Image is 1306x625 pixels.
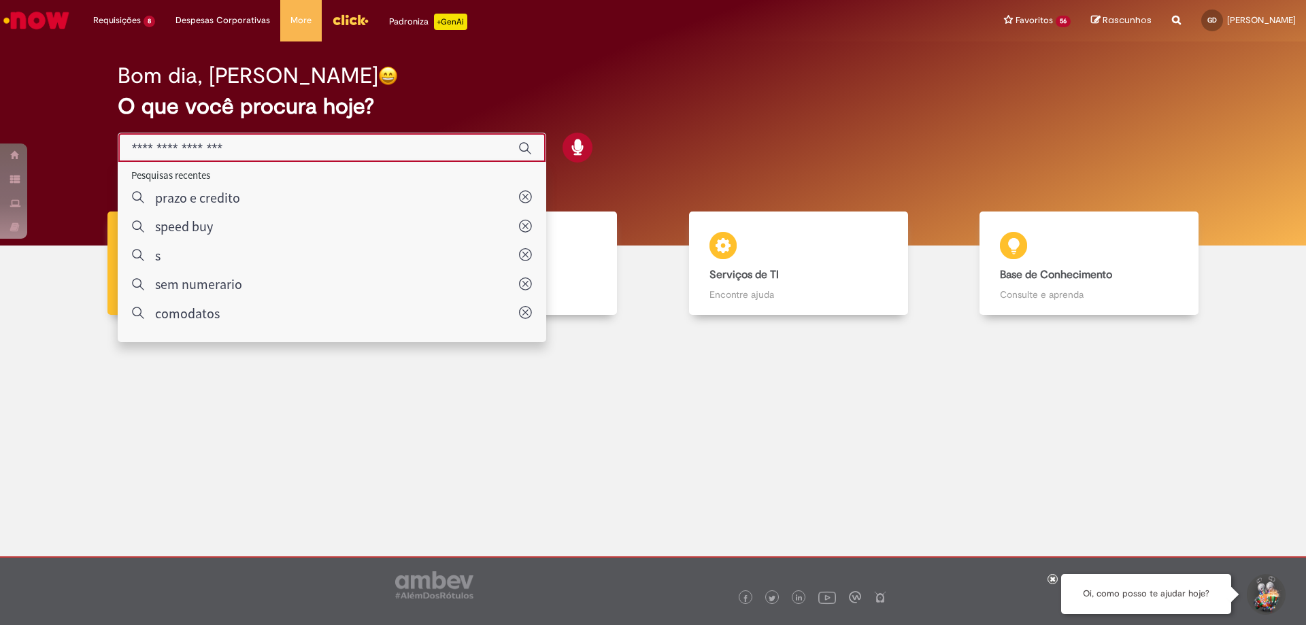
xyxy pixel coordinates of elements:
[1103,14,1152,27] span: Rascunhos
[175,14,270,27] span: Despesas Corporativas
[434,14,467,30] p: +GenAi
[742,595,749,602] img: logo_footer_facebook.png
[144,16,155,27] span: 8
[1016,14,1053,27] span: Favoritos
[818,588,836,606] img: logo_footer_youtube.png
[1056,16,1071,27] span: 56
[769,595,775,602] img: logo_footer_twitter.png
[71,212,363,316] a: Tirar dúvidas Tirar dúvidas com Lupi Assist e Gen Ai
[332,10,369,30] img: click_logo_yellow_360x200.png
[1000,268,1112,282] b: Base de Conhecimento
[709,288,888,301] p: Encontre ajuda
[378,66,398,86] img: happy-face.png
[849,591,861,603] img: logo_footer_workplace.png
[290,14,312,27] span: More
[1000,288,1178,301] p: Consulte e aprenda
[395,571,473,598] img: logo_footer_ambev_rotulo_gray.png
[1207,16,1217,24] span: GD
[389,14,467,30] div: Padroniza
[1,7,71,34] img: ServiceNow
[1245,574,1286,615] button: Iniciar Conversa de Suporte
[1061,574,1231,614] div: Oi, como posso te ajudar hoje?
[709,268,779,282] b: Serviços de TI
[796,594,803,603] img: logo_footer_linkedin.png
[653,212,944,316] a: Serviços de TI Encontre ajuda
[118,64,378,88] h2: Bom dia, [PERSON_NAME]
[874,591,886,603] img: logo_footer_naosei.png
[1227,14,1296,26] span: [PERSON_NAME]
[93,14,141,27] span: Requisições
[944,212,1235,316] a: Base de Conhecimento Consulte e aprenda
[118,95,1189,118] h2: O que você procura hoje?
[1091,14,1152,27] a: Rascunhos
